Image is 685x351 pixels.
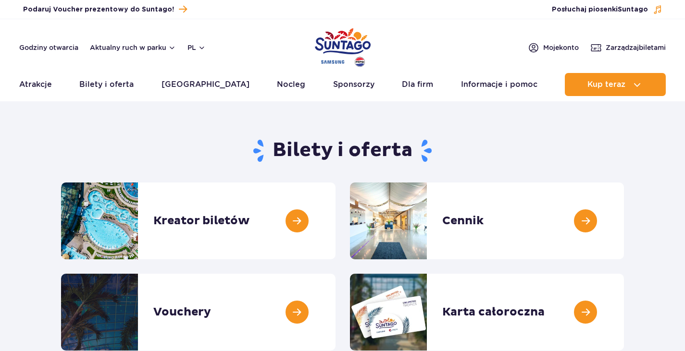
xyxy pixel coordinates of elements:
[90,44,176,51] button: Aktualny ruch w parku
[552,5,662,14] button: Posłuchaj piosenkiSuntago
[79,73,134,96] a: Bilety i oferta
[543,43,579,52] span: Moje konto
[19,73,52,96] a: Atrakcje
[590,42,666,53] a: Zarządzajbiletami
[315,24,371,68] a: Park of Poland
[587,80,625,89] span: Kup teraz
[402,73,433,96] a: Dla firm
[552,5,648,14] span: Posłuchaj piosenki
[23,5,174,14] span: Podaruj Voucher prezentowy do Suntago!
[606,43,666,52] span: Zarządzaj biletami
[187,43,206,52] button: pl
[333,73,374,96] a: Sponsorzy
[61,138,624,163] h1: Bilety i oferta
[565,73,666,96] button: Kup teraz
[461,73,537,96] a: Informacje i pomoc
[277,73,305,96] a: Nocleg
[528,42,579,53] a: Mojekonto
[19,43,78,52] a: Godziny otwarcia
[618,6,648,13] span: Suntago
[162,73,249,96] a: [GEOGRAPHIC_DATA]
[23,3,187,16] a: Podaruj Voucher prezentowy do Suntago!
